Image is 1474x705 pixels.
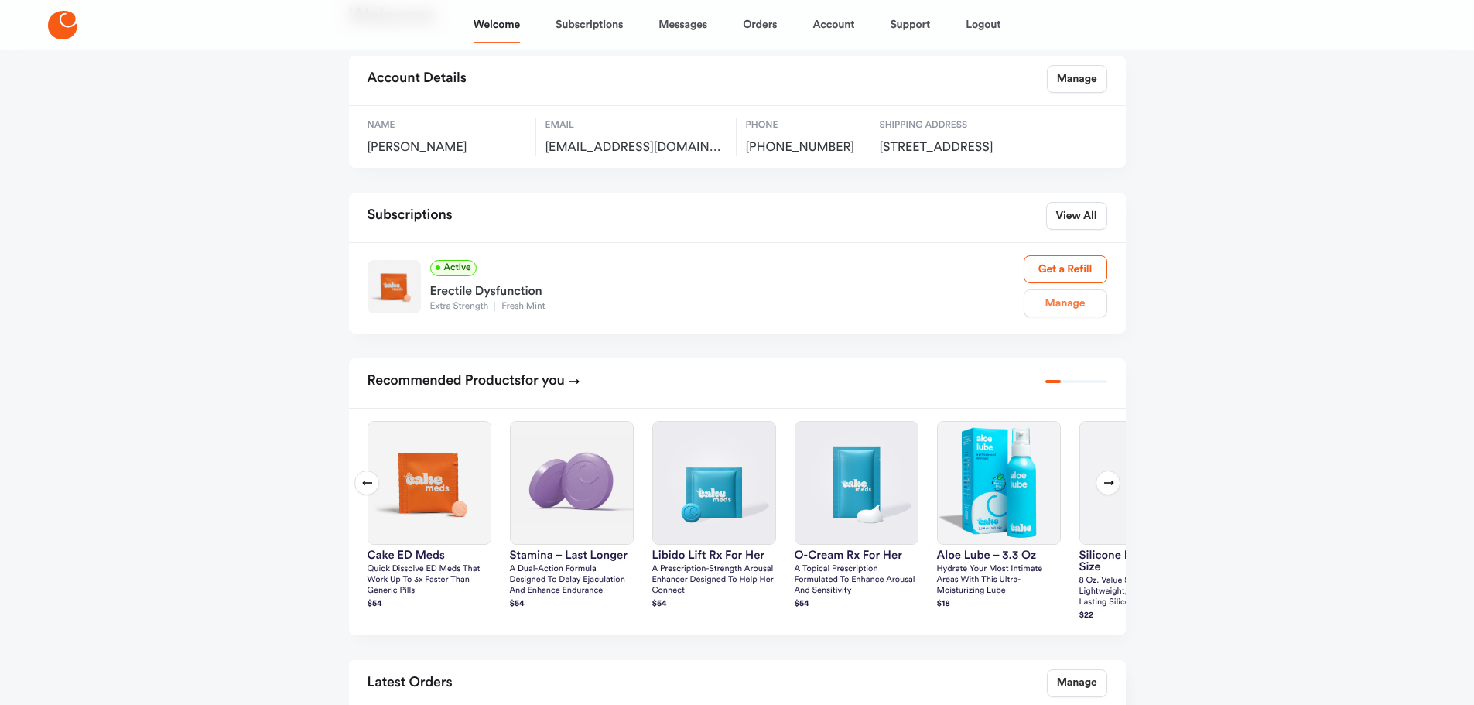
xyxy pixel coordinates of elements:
strong: $ 54 [795,600,809,608]
img: Aloe Lube – 3.3 oz [938,422,1060,544]
a: Manage [1024,289,1107,317]
a: Logout [966,6,1000,43]
span: Phone [746,118,860,132]
img: Extra Strength [368,260,421,313]
p: A topical prescription formulated to enhance arousal and sensitivity [795,564,918,597]
h2: Recommended Products [368,368,580,395]
span: Email [545,118,727,132]
a: Manage [1047,669,1107,697]
a: Get a Refill [1024,255,1107,283]
a: Messages [658,6,707,43]
a: silicone lube – value sizesilicone lube – value size8 oz. Value size ultra lightweight, extremely... [1079,421,1203,623]
a: Stamina – Last LongerStamina – Last LongerA dual-action formula designed to delay ejaculation and... [510,421,634,611]
a: Support [890,6,930,43]
a: Cake ED MedsCake ED MedsQuick dissolve ED Meds that work up to 3x faster than generic pills$54 [368,421,491,611]
p: A prescription-strength arousal enhancer designed to help her connect [652,564,776,597]
img: Stamina – Last Longer [511,422,633,544]
h3: Cake ED Meds [368,549,491,561]
span: Active [430,260,477,276]
strong: $ 54 [510,600,525,608]
span: Djfrankied68@gmail.com [545,140,727,156]
strong: $ 54 [652,600,667,608]
strong: $ 18 [937,600,950,608]
span: [PHONE_NUMBER] [746,140,860,156]
h3: O-Cream Rx for Her [795,549,918,561]
h3: Libido Lift Rx For Her [652,549,776,561]
p: 8 oz. Value size ultra lightweight, extremely long-lasting silicone formula [1079,576,1203,608]
a: View All [1046,202,1107,230]
a: Orders [743,6,777,43]
p: Quick dissolve ED Meds that work up to 3x faster than generic pills [368,564,491,597]
h2: Latest Orders [368,669,453,697]
span: 101 Liberty Ave, Belleville, US, 07109 [880,140,1046,156]
span: for you [521,374,565,388]
span: Fresh Mint [494,302,552,311]
img: Cake ED Meds [368,422,491,544]
a: O-Cream Rx for HerO-Cream Rx for HerA topical prescription formulated to enhance arousal and sens... [795,421,918,611]
img: silicone lube – value size [1080,422,1202,544]
span: Shipping Address [880,118,1046,132]
a: Subscriptions [556,6,623,43]
strong: $ 54 [368,600,382,608]
span: Extra Strength [430,302,495,311]
h2: Account Details [368,65,467,93]
h3: silicone lube – value size [1079,549,1203,573]
p: A dual-action formula designed to delay ejaculation and enhance endurance [510,564,634,597]
a: Erectile DysfunctionExtra StrengthFresh Mint [430,276,1024,313]
h3: Stamina – Last Longer [510,549,634,561]
span: Name [368,118,526,132]
h3: Aloe Lube – 3.3 oz [937,549,1061,561]
a: Manage [1047,65,1107,93]
img: O-Cream Rx for Her [795,422,918,544]
img: Libido Lift Rx For Her [653,422,775,544]
span: [PERSON_NAME] [368,140,526,156]
a: Account [812,6,854,43]
a: Libido Lift Rx For HerLibido Lift Rx For HerA prescription-strength arousal enhancer designed to ... [652,421,776,611]
strong: $ 22 [1079,611,1094,620]
a: Welcome [474,6,520,43]
div: Erectile Dysfunction [430,276,1024,301]
a: Aloe Lube – 3.3 ozAloe Lube – 3.3 ozHydrate your most intimate areas with this ultra-moisturizing... [937,421,1061,611]
p: Hydrate your most intimate areas with this ultra-moisturizing lube [937,564,1061,597]
h2: Subscriptions [368,202,453,230]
